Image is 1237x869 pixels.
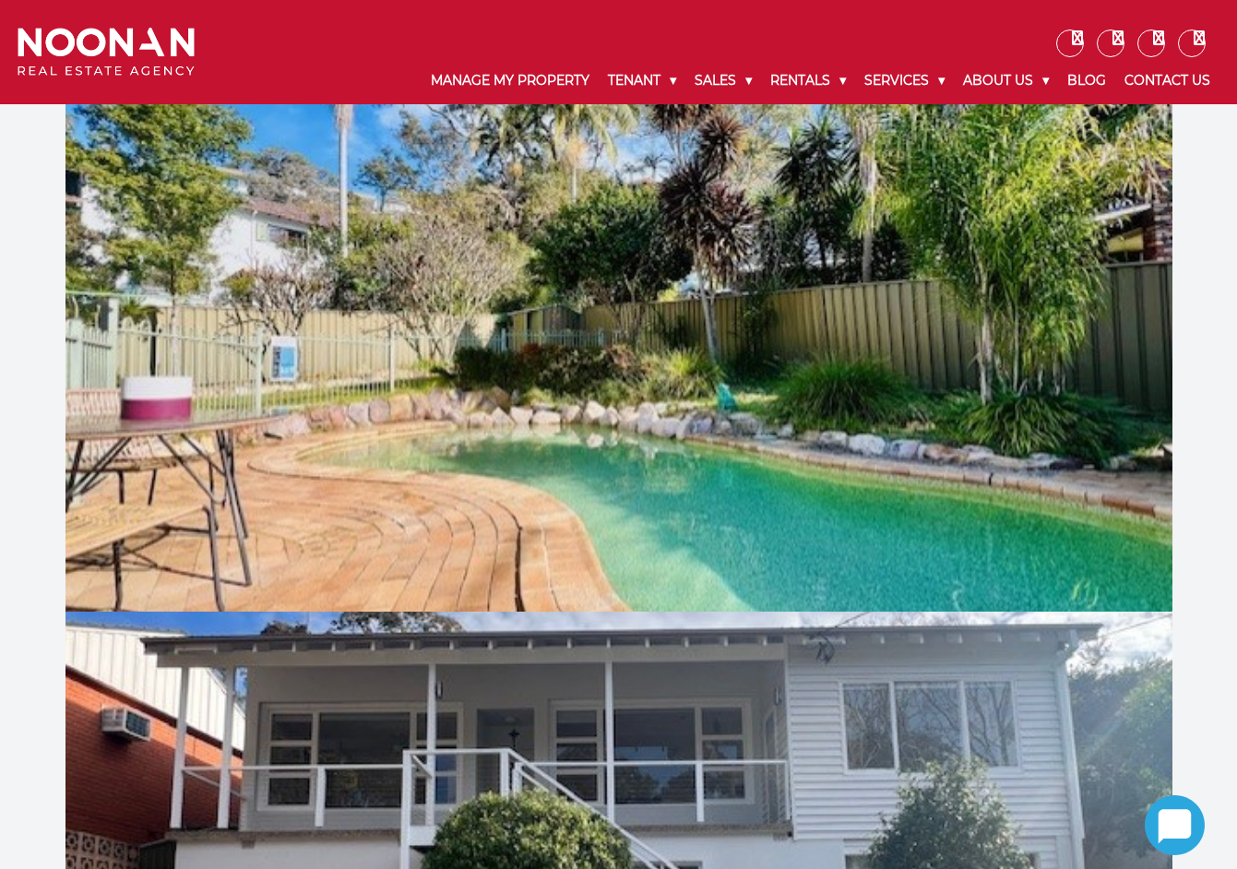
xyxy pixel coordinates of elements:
a: Blog [1058,57,1115,104]
a: Sales [685,57,761,104]
a: About Us [954,57,1058,104]
a: Services [855,57,954,104]
a: Rentals [761,57,855,104]
img: Noonan Real Estate Agency [18,28,195,77]
a: Tenant [599,57,685,104]
a: Contact Us [1115,57,1219,104]
a: Manage My Property [422,57,599,104]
